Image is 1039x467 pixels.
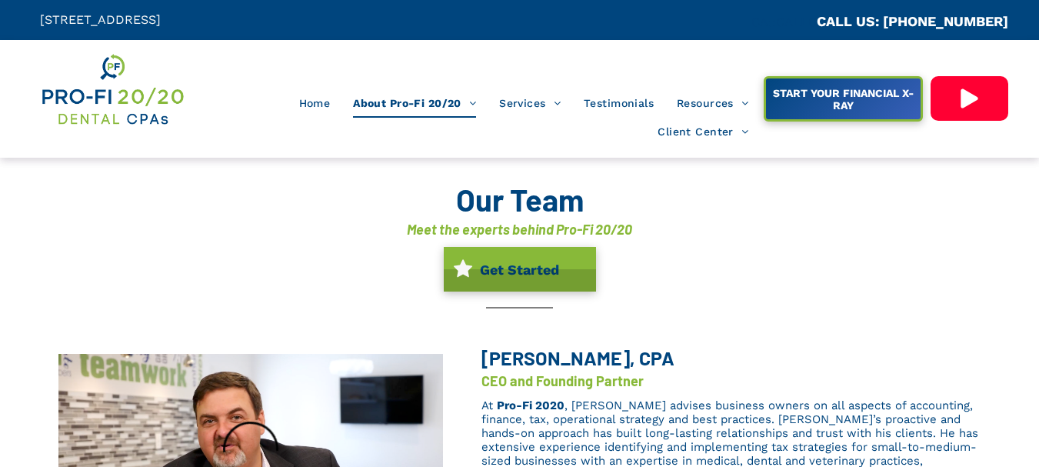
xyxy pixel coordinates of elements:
font: Meet the experts behind Pro-Fi 20/20 [407,221,632,238]
span: START YOUR FINANCIAL X-RAY [768,79,919,119]
a: Client Center [646,118,760,147]
span: CA::CALLC [751,15,817,29]
span: [PERSON_NAME], CPA [481,346,674,369]
a: CALL US: [PHONE_NUMBER] [817,13,1008,29]
a: Resources [665,88,760,118]
a: Home [288,88,342,118]
a: Pro-Fi 2020 [497,399,564,412]
a: Services [488,88,572,118]
font: Our Team [456,181,584,218]
img: Get Dental CPA Consulting, Bookkeeping, & Bank Loans [40,52,185,128]
span: [STREET_ADDRESS] [40,12,161,27]
font: CEO and Founding Partner [481,372,644,389]
a: START YOUR FINANCIAL X-RAY [764,76,923,122]
span: Get Started [475,254,564,285]
a: Testimonials [572,88,665,118]
span: At [481,399,493,412]
a: Get Started [444,247,596,292]
a: About Pro-Fi 20/20 [341,88,488,118]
